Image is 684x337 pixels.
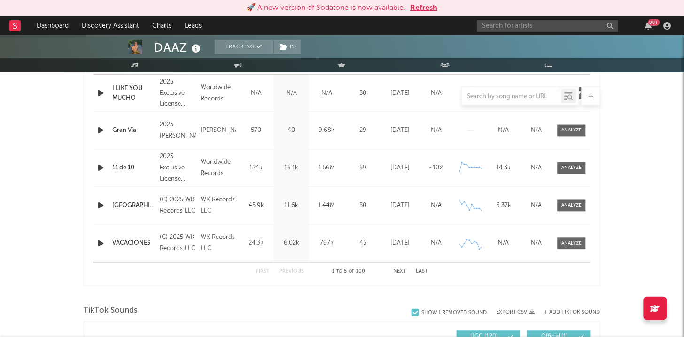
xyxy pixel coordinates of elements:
button: Tracking [215,40,273,54]
input: Search by song name or URL [462,93,561,100]
a: VACACIONES [112,239,155,248]
button: First [256,269,270,275]
div: N/A [522,201,551,211]
div: 2025 Exclusive License Worldwide Records [160,152,196,185]
div: N/A [420,126,452,136]
div: [DATE] [384,164,416,173]
div: N/A [420,201,452,211]
div: 40 [276,126,307,136]
div: [DATE] [384,201,416,211]
button: + Add TikTok Sound [544,310,600,315]
div: N/A [522,126,551,136]
div: 1.56M [311,164,342,173]
div: 24.3k [241,239,272,248]
a: 11 de 10 [112,164,155,173]
div: N/A [522,164,551,173]
div: N/A [490,239,518,248]
button: Export CSV [496,309,535,315]
div: DAAZ [154,40,203,55]
span: to [336,270,342,274]
div: 124k [241,164,272,173]
a: Charts [146,16,178,35]
div: 6.37k [490,201,518,211]
button: 99+ [645,22,652,30]
div: WK Records LLC [201,195,236,217]
div: [DATE] [384,126,416,136]
button: (1) [274,40,301,54]
div: 🚀 A new version of Sodatone is now available. [247,2,406,14]
div: (C) 2025 WK Records LLC [160,195,196,217]
button: Refresh [411,2,438,14]
div: Show 1 Removed Sound [421,310,487,316]
div: N/A [522,239,551,248]
div: [DATE] [384,239,416,248]
div: 45 [347,239,380,248]
div: 14.3k [490,164,518,173]
div: Worldwide Records [201,82,236,105]
button: Previous [279,269,304,275]
div: (C) 2025 WK Records LLC [160,232,196,255]
button: Next [393,269,406,275]
a: Discovery Assistant [75,16,146,35]
span: TikTok Sounds [84,305,138,316]
div: 29 [347,126,380,136]
div: 1.44M [311,201,342,211]
div: 11.6k [276,201,307,211]
div: 2025 Exclusive License Worldwide Records [160,77,196,110]
div: 9.68k [311,126,342,136]
a: Gran Vía [112,126,155,136]
a: Dashboard [30,16,75,35]
div: ~ 10 % [420,164,452,173]
div: 59 [347,164,380,173]
div: 16.1k [276,164,307,173]
div: 45.9k [241,201,272,211]
div: 2025 [PERSON_NAME] [160,120,196,142]
a: [GEOGRAPHIC_DATA] [112,201,155,211]
div: 797k [311,239,342,248]
div: N/A [490,126,518,136]
div: WK Records LLC [201,232,236,255]
a: Leads [178,16,208,35]
span: of [349,270,354,274]
input: Search for artists [477,20,618,32]
button: Last [416,269,428,275]
div: 570 [241,126,272,136]
div: [PERSON_NAME] [201,125,236,137]
div: 99 + [648,19,660,26]
button: + Add TikTok Sound [535,310,600,315]
div: N/A [420,239,452,248]
div: 6.02k [276,239,307,248]
a: I LIKE YOU MUCHO [112,84,155,102]
span: ( 1 ) [273,40,301,54]
div: 1 5 100 [323,267,374,278]
div: 50 [347,201,380,211]
div: Worldwide Records [201,157,236,180]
